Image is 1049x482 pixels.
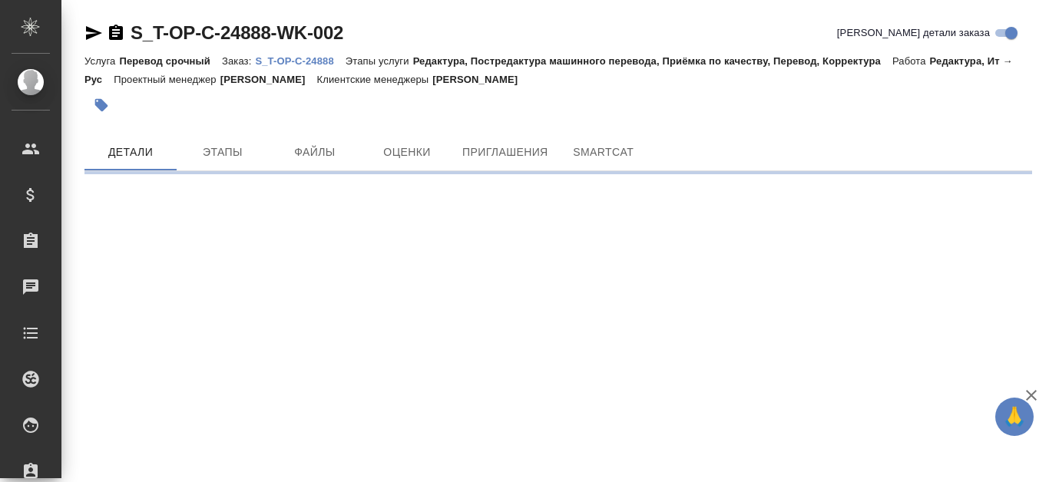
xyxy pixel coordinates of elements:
[107,24,125,42] button: Скопировать ссылку
[317,74,433,85] p: Клиентские менеджеры
[995,398,1034,436] button: 🙏
[94,143,167,162] span: Детали
[278,143,352,162] span: Файлы
[222,55,255,67] p: Заказ:
[131,22,343,43] a: S_T-OP-C-24888-WK-002
[837,25,990,41] span: [PERSON_NAME] детали заказа
[432,74,529,85] p: [PERSON_NAME]
[220,74,317,85] p: [PERSON_NAME]
[255,55,345,67] p: S_T-OP-C-24888
[462,143,548,162] span: Приглашения
[1001,401,1027,433] span: 🙏
[84,88,118,122] button: Добавить тэг
[186,143,260,162] span: Этапы
[892,55,930,67] p: Работа
[119,55,222,67] p: Перевод срочный
[255,54,345,67] a: S_T-OP-C-24888
[84,55,119,67] p: Услуга
[84,24,103,42] button: Скопировать ссылку для ЯМессенджера
[114,74,220,85] p: Проектный менеджер
[413,55,892,67] p: Редактура, Постредактура машинного перевода, Приёмка по качеству, Перевод, Корректура
[346,55,413,67] p: Этапы услуги
[567,143,640,162] span: SmartCat
[370,143,444,162] span: Оценки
